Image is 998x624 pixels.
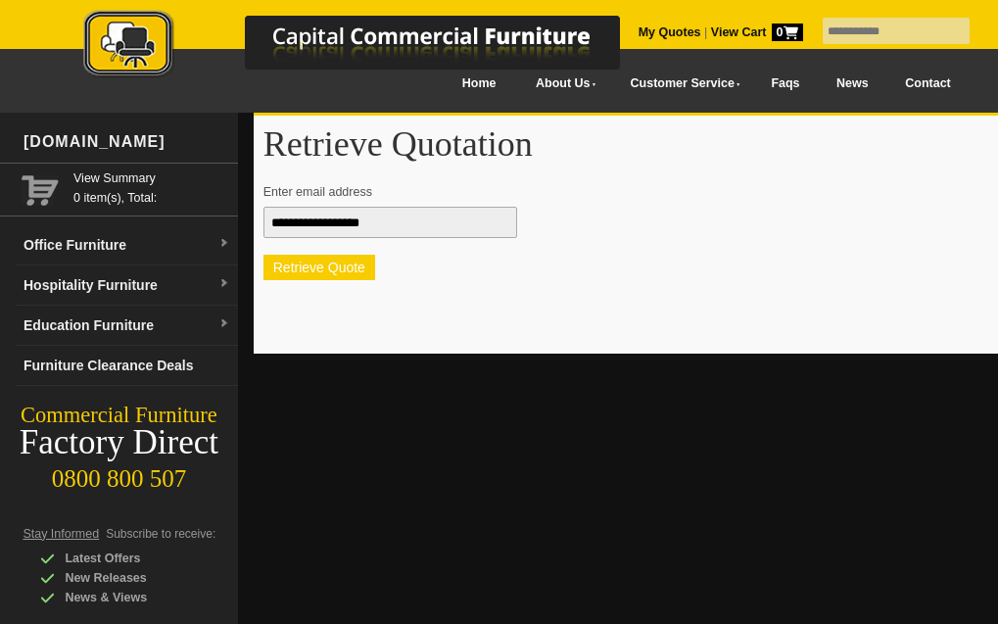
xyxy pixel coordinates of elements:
[218,278,230,290] img: dropdown
[218,238,230,250] img: dropdown
[16,346,238,386] a: Furniture Clearance Deals
[263,182,993,202] p: Enter email address
[106,527,215,541] span: Subscribe to receive:
[40,568,226,588] div: New Releases
[73,168,230,188] a: View Summary
[73,168,230,205] span: 0 item(s), Total:
[29,10,715,87] a: Capital Commercial Furniture Logo
[818,62,886,106] a: News
[772,24,803,41] span: 0
[16,113,238,171] div: [DOMAIN_NAME]
[23,527,99,541] span: Stay Informed
[16,306,238,346] a: Education Furnituredropdown
[40,549,226,568] div: Latest Offers
[40,588,226,607] div: News & Views
[16,225,238,265] a: Office Furnituredropdown
[711,25,803,39] strong: View Cart
[29,10,715,81] img: Capital Commercial Furniture Logo
[707,25,802,39] a: View Cart0
[886,62,969,106] a: Contact
[218,318,230,330] img: dropdown
[263,255,375,280] button: Retrieve Quote
[16,265,238,306] a: Hospitality Furnituredropdown
[753,62,819,106] a: Faqs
